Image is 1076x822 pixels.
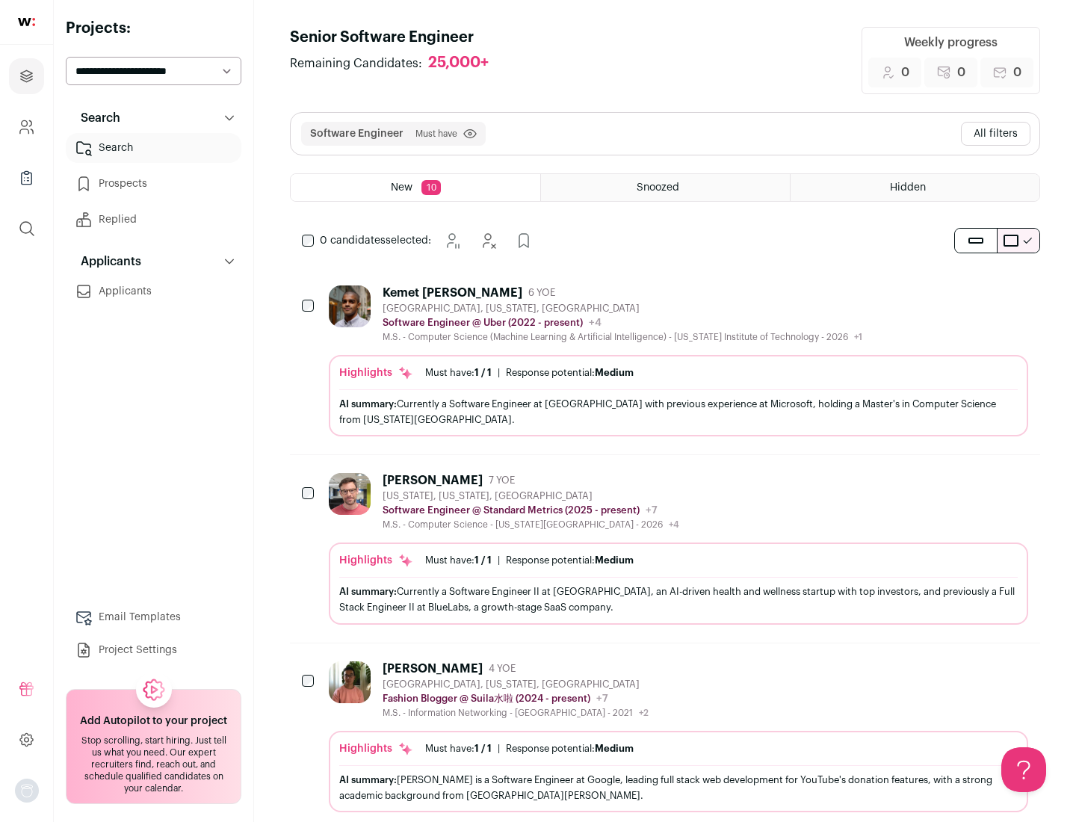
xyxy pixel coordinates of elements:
p: Software Engineer @ Standard Metrics (2025 - present) [383,504,640,516]
img: wellfound-shorthand-0d5821cbd27db2630d0214b213865d53afaa358527fdda9d0ea32b1df1b89c2c.svg [18,18,35,26]
a: Project Settings [66,635,241,665]
a: Kemet [PERSON_NAME] 6 YOE [GEOGRAPHIC_DATA], [US_STATE], [GEOGRAPHIC_DATA] Software Engineer @ Ub... [329,285,1028,436]
span: Must have [415,128,457,140]
span: AI summary: [339,399,397,409]
span: 0 [1013,64,1021,81]
div: Highlights [339,553,413,568]
div: Highlights [339,741,413,756]
div: [PERSON_NAME] [383,473,483,488]
a: Applicants [66,276,241,306]
span: 0 [957,64,965,81]
button: Snooze [437,226,467,256]
a: Prospects [66,169,241,199]
span: Hidden [890,182,926,193]
span: +2 [639,708,649,717]
div: Stop scrolling, start hiring. Just tell us what you need. Our expert recruiters find, reach out, ... [75,735,232,794]
button: Open dropdown [15,779,39,803]
h1: Senior Software Engineer [290,27,504,48]
button: Software Engineer [310,126,403,141]
img: 92c6d1596c26b24a11d48d3f64f639effaf6bd365bf059bea4cfc008ddd4fb99.jpg [329,473,371,515]
button: Hide [473,226,503,256]
span: +1 [854,333,862,342]
div: Must have: [425,743,492,755]
ul: | [425,554,634,566]
div: M.S. - Computer Science (Machine Learning & Artificial Intelligence) - [US_STATE] Institute of Te... [383,331,862,343]
div: Response potential: [506,367,634,379]
div: [PERSON_NAME] [383,661,483,676]
span: 1 / 1 [474,555,492,565]
button: Applicants [66,247,241,276]
img: 927442a7649886f10e33b6150e11c56b26abb7af887a5a1dd4d66526963a6550.jpg [329,285,371,327]
span: +4 [669,520,679,529]
span: +4 [589,318,602,328]
span: AI summary: [339,587,397,596]
a: Projects [9,58,44,94]
p: Fashion Blogger @ Suila水啦 (2024 - present) [383,693,590,705]
button: All filters [961,122,1030,146]
a: Replied [66,205,241,235]
span: 6 YOE [528,287,555,299]
span: Medium [595,555,634,565]
span: 7 YOE [489,475,515,486]
a: Company and ATS Settings [9,109,44,145]
span: Medium [595,744,634,753]
span: 0 [901,64,909,81]
p: Search [72,109,120,127]
div: Must have: [425,554,492,566]
div: [PERSON_NAME] is a Software Engineer at Google, leading full stack web development for YouTube's ... [339,772,1018,803]
span: New [391,182,412,193]
span: 10 [421,180,441,195]
span: Medium [595,368,634,377]
a: [PERSON_NAME] 7 YOE [US_STATE], [US_STATE], [GEOGRAPHIC_DATA] Software Engineer @ Standard Metric... [329,473,1028,624]
a: Search [66,133,241,163]
p: Applicants [72,253,141,271]
span: +7 [646,505,658,516]
a: Snoozed [541,174,790,201]
span: +7 [596,693,608,704]
div: [GEOGRAPHIC_DATA], [US_STATE], [GEOGRAPHIC_DATA] [383,303,862,315]
span: 4 YOE [489,663,516,675]
div: M.S. - Information Networking - [GEOGRAPHIC_DATA] - 2021 [383,707,649,719]
ul: | [425,743,634,755]
p: Software Engineer @ Uber (2022 - present) [383,317,583,329]
span: selected: [320,233,431,248]
button: Add to Prospects [509,226,539,256]
span: 1 / 1 [474,368,492,377]
a: Hidden [791,174,1039,201]
span: 1 / 1 [474,744,492,753]
div: Must have: [425,367,492,379]
div: Currently a Software Engineer at [GEOGRAPHIC_DATA] with previous experience at Microsoft, holding... [339,396,1018,427]
span: AI summary: [339,775,397,785]
img: nopic.png [15,779,39,803]
span: Snoozed [637,182,679,193]
div: Currently a Software Engineer II at [GEOGRAPHIC_DATA], an AI-driven health and wellness startup w... [339,584,1018,615]
ul: | [425,367,634,379]
div: Response potential: [506,743,634,755]
div: [US_STATE], [US_STATE], [GEOGRAPHIC_DATA] [383,490,679,502]
button: Search [66,103,241,133]
div: Response potential: [506,554,634,566]
a: Company Lists [9,160,44,196]
span: 0 candidates [320,235,386,246]
a: [PERSON_NAME] 4 YOE [GEOGRAPHIC_DATA], [US_STATE], [GEOGRAPHIC_DATA] Fashion Blogger @ Suila水啦 (2... [329,661,1028,812]
div: 25,000+ [428,54,489,72]
img: ebffc8b94a612106133ad1a79c5dcc917f1f343d62299c503ebb759c428adb03.jpg [329,661,371,703]
div: Kemet [PERSON_NAME] [383,285,522,300]
span: Remaining Candidates: [290,55,422,72]
div: M.S. - Computer Science - [US_STATE][GEOGRAPHIC_DATA] - 2026 [383,519,679,531]
div: Weekly progress [904,34,998,52]
h2: Projects: [66,18,241,39]
div: Highlights [339,365,413,380]
iframe: Help Scout Beacon - Open [1001,747,1046,792]
h2: Add Autopilot to your project [80,714,227,729]
a: Add Autopilot to your project Stop scrolling, start hiring. Just tell us what you need. Our exper... [66,689,241,804]
a: Email Templates [66,602,241,632]
div: [GEOGRAPHIC_DATA], [US_STATE], [GEOGRAPHIC_DATA] [383,679,649,690]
